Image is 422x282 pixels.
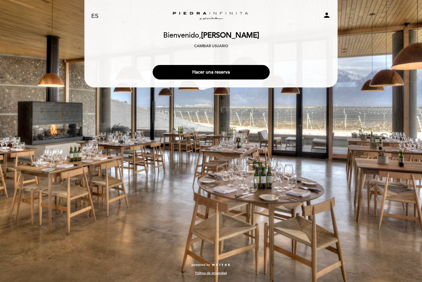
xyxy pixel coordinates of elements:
[323,11,331,21] button: person
[212,264,230,267] img: MEITRE
[170,7,252,25] a: Zuccardi [PERSON_NAME][GEOGRAPHIC_DATA] - Restaurant [PERSON_NAME][GEOGRAPHIC_DATA]
[192,43,230,49] button: Cambiar usuario
[163,32,259,40] h2: Bienvenido,
[323,11,331,19] i: person
[153,65,270,79] button: Hacer una reserva
[195,271,227,275] a: Política de privacidad
[192,263,210,267] span: powered by
[192,263,230,267] a: powered by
